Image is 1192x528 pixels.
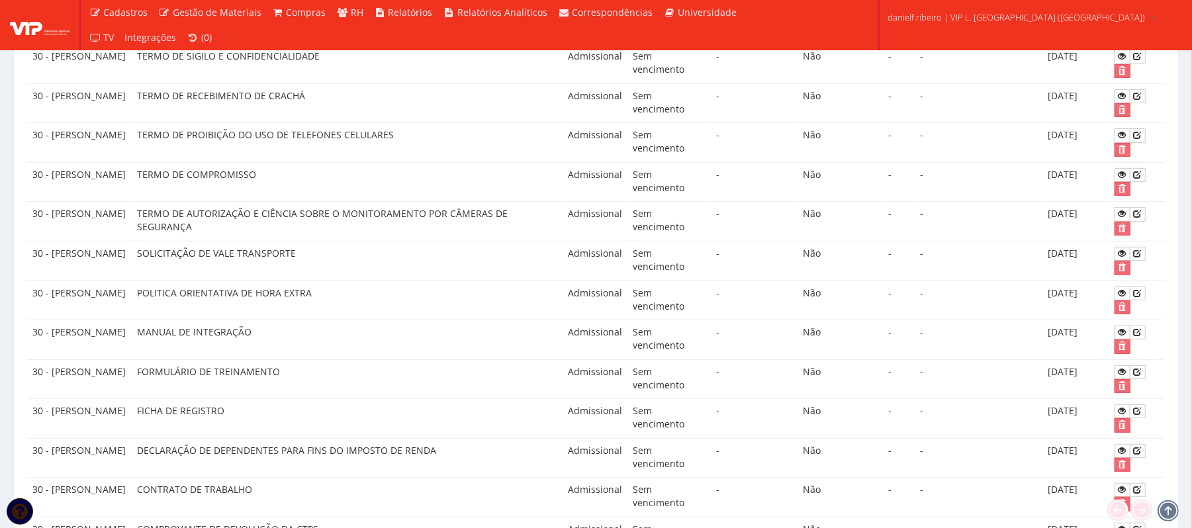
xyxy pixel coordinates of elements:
[711,320,798,360] td: -
[711,241,798,281] td: -
[798,83,884,123] td: Não
[125,31,177,44] span: Integrações
[915,202,1043,242] td: -
[27,44,132,84] td: 30 - [PERSON_NAME]
[884,399,915,439] td: -
[884,359,915,399] td: -
[884,438,915,478] td: -
[1042,83,1109,123] td: [DATE]
[27,359,132,399] td: 30 - [PERSON_NAME]
[915,162,1043,202] td: -
[10,15,69,35] img: logo
[27,83,132,123] td: 30 - [PERSON_NAME]
[563,320,627,360] td: Admissional
[915,438,1043,478] td: -
[132,438,563,478] td: DECLARAÇÃO DE DEPENDENTES PARA FINS DO IMPOSTO DE RENDA
[27,241,132,281] td: 30 - [PERSON_NAME]
[915,359,1043,399] td: -
[627,83,711,123] td: Sem vencimento
[84,25,120,50] a: TV
[287,6,326,19] span: Compras
[711,44,798,84] td: -
[711,83,798,123] td: -
[627,281,711,320] td: Sem vencimento
[563,241,627,281] td: Admissional
[132,320,563,360] td: MANUAL DE INTEGRAÇÃO
[884,202,915,242] td: -
[563,123,627,163] td: Admissional
[27,162,132,202] td: 30 - [PERSON_NAME]
[711,123,798,163] td: -
[132,359,563,399] td: FORMULÁRIO DE TREINAMENTO
[27,438,132,478] td: 30 - [PERSON_NAME]
[563,399,627,439] td: Admissional
[884,281,915,320] td: -
[563,438,627,478] td: Admissional
[884,241,915,281] td: -
[1042,399,1109,439] td: [DATE]
[627,44,711,84] td: Sem vencimento
[173,6,261,19] span: Gestão de Materiais
[711,359,798,399] td: -
[915,478,1043,517] td: -
[798,162,884,202] td: Não
[798,123,884,163] td: Não
[1042,359,1109,399] td: [DATE]
[915,123,1043,163] td: -
[457,6,547,19] span: Relatórios Analíticos
[627,399,711,439] td: Sem vencimento
[27,399,132,439] td: 30 - [PERSON_NAME]
[201,31,212,44] span: (0)
[627,438,711,478] td: Sem vencimento
[563,478,627,517] td: Admissional
[798,320,884,360] td: Não
[627,478,711,517] td: Sem vencimento
[711,202,798,242] td: -
[132,44,563,84] td: TERMO DE SIGILO E CONFIDENCIALIDADE
[27,123,132,163] td: 30 - [PERSON_NAME]
[563,202,627,242] td: Admissional
[27,320,132,360] td: 30 - [PERSON_NAME]
[27,478,132,517] td: 30 - [PERSON_NAME]
[884,44,915,84] td: -
[120,25,182,50] a: Integrações
[132,478,563,517] td: CONTRATO DE TRABALHO
[798,281,884,320] td: Não
[573,6,653,19] span: Correspondências
[627,359,711,399] td: Sem vencimento
[563,44,627,84] td: Admissional
[563,162,627,202] td: Admissional
[711,438,798,478] td: -
[884,123,915,163] td: -
[132,399,563,439] td: FICHA DE REGISTRO
[132,83,563,123] td: TERMO DE RECEBIMENTO DE CRACHÁ
[1042,320,1109,360] td: [DATE]
[915,44,1043,84] td: -
[798,438,884,478] td: Não
[104,31,115,44] span: TV
[104,6,148,19] span: Cadastros
[1042,438,1109,478] td: [DATE]
[627,320,711,360] td: Sem vencimento
[1042,162,1109,202] td: [DATE]
[563,359,627,399] td: Admissional
[884,320,915,360] td: -
[627,123,711,163] td: Sem vencimento
[798,44,884,84] td: Não
[884,478,915,517] td: -
[915,241,1043,281] td: -
[884,162,915,202] td: -
[27,202,132,242] td: 30 - [PERSON_NAME]
[711,281,798,320] td: -
[627,241,711,281] td: Sem vencimento
[798,241,884,281] td: Não
[884,83,915,123] td: -
[351,6,363,19] span: RH
[1042,123,1109,163] td: [DATE]
[711,478,798,517] td: -
[1042,44,1109,84] td: [DATE]
[627,202,711,242] td: Sem vencimento
[678,6,737,19] span: Universidade
[27,281,132,320] td: 30 - [PERSON_NAME]
[798,399,884,439] td: Não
